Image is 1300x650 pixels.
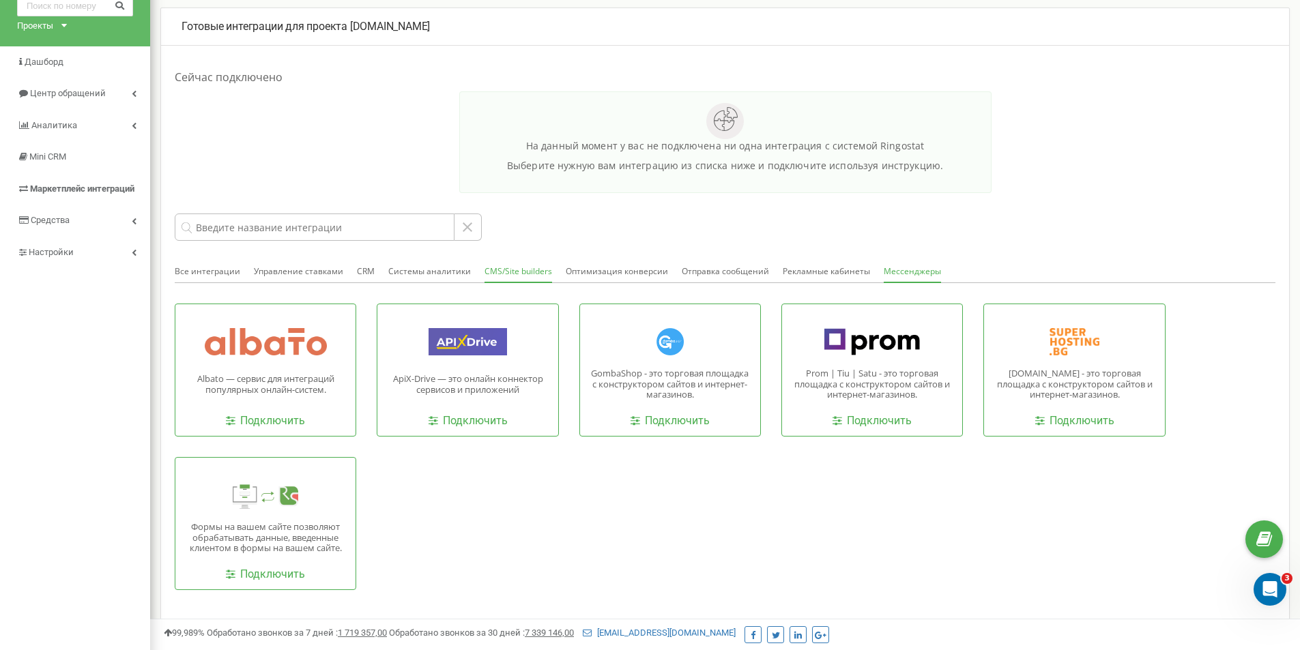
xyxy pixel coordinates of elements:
[175,70,1275,85] h1: Сейчас подключено
[1254,573,1286,606] iframe: Intercom live chat
[460,159,991,172] p: Выберите нужную вам интеграцию из списка ниже и подключите используя инструкцию.
[31,215,70,225] span: Средства
[389,627,574,638] span: Обработано звонков за 30 дней :
[175,213,454,241] input: Введите название интеграции
[30,183,134,194] span: Маркетплейс интеграций
[884,261,941,283] button: Мессенджеры
[25,57,63,67] span: Дашборд
[186,522,345,554] p: Формы на вашем сайте позволяют обрабатывать данные, введенные клиентом в формы на вашем сайте.
[792,368,952,400] p: Prom | Tiu | Satu - это торговая площадка с конструктором сайтов и интернет-магазинов.
[182,19,1269,35] p: [DOMAIN_NAME]
[388,374,547,395] p: ApiX-Drive — это онлайн коннектор сервисов и приложений
[17,20,53,33] div: Проекты
[631,413,710,429] a: Подключить
[254,261,343,282] button: Управление ставками
[388,261,471,282] button: Системы аналитики
[226,413,305,429] a: Подключить
[590,368,750,400] p: GombaShop - это торговая площадка с конструктором сайтов и интернет-магазинов.
[182,20,347,33] span: Готовые интеграции для проекта
[164,627,205,638] span: 99,989%
[525,627,574,638] u: 7 339 146,00
[583,627,736,638] a: [EMAIL_ADDRESS][DOMAIN_NAME]
[1035,413,1114,429] a: Подключить
[429,413,508,429] a: Подключить
[226,567,305,582] a: Подключить
[31,120,77,130] span: Аналитика
[338,627,387,638] u: 1 719 357,00
[460,139,991,152] p: На данный момент у вас не подключена ни одна интеграция с системой Ringostat
[682,261,769,282] button: Отправка сообщений
[175,261,240,282] button: Все интеграции
[833,413,912,429] a: Подключить
[783,261,870,282] button: Рекламные кабинеты
[994,368,1154,400] p: [DOMAIN_NAME] - это торговая площадка с конструктором сайтов и интернет-магазинов.
[29,247,74,257] span: Настройки
[357,261,375,282] button: CRM
[485,261,552,283] button: CMS/Site builders
[1282,573,1292,584] span: 3
[207,627,387,638] span: Обработано звонков за 7 дней :
[186,374,345,395] p: Albato — сервис для интеграций популярных онлайн-систем.
[566,261,668,282] button: Оптимизация конверсии
[30,88,106,98] span: Центр обращений
[29,151,66,162] span: Mini CRM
